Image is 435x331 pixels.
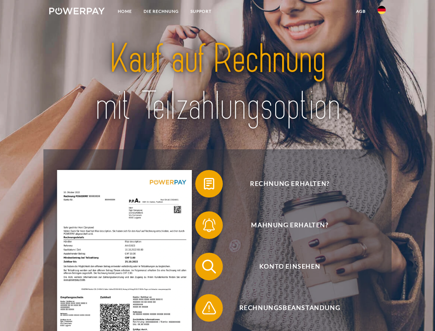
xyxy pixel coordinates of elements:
img: qb_bell.svg [200,217,218,234]
img: title-powerpay_de.svg [66,33,369,132]
span: Rechnungsbeanstandung [205,294,374,322]
button: Konto einsehen [195,253,374,280]
span: Konto einsehen [205,253,374,280]
a: Home [112,5,138,18]
img: de [377,6,386,14]
img: qb_warning.svg [200,299,218,317]
a: DIE RECHNUNG [138,5,185,18]
span: Mahnung erhalten? [205,211,374,239]
img: qb_bill.svg [200,175,218,192]
button: Mahnung erhalten? [195,211,374,239]
a: SUPPORT [185,5,217,18]
button: Rechnung erhalten? [195,170,374,198]
img: qb_search.svg [200,258,218,275]
a: agb [350,5,372,18]
button: Rechnungsbeanstandung [195,294,374,322]
span: Rechnung erhalten? [205,170,374,198]
img: logo-powerpay-white.svg [49,8,105,14]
